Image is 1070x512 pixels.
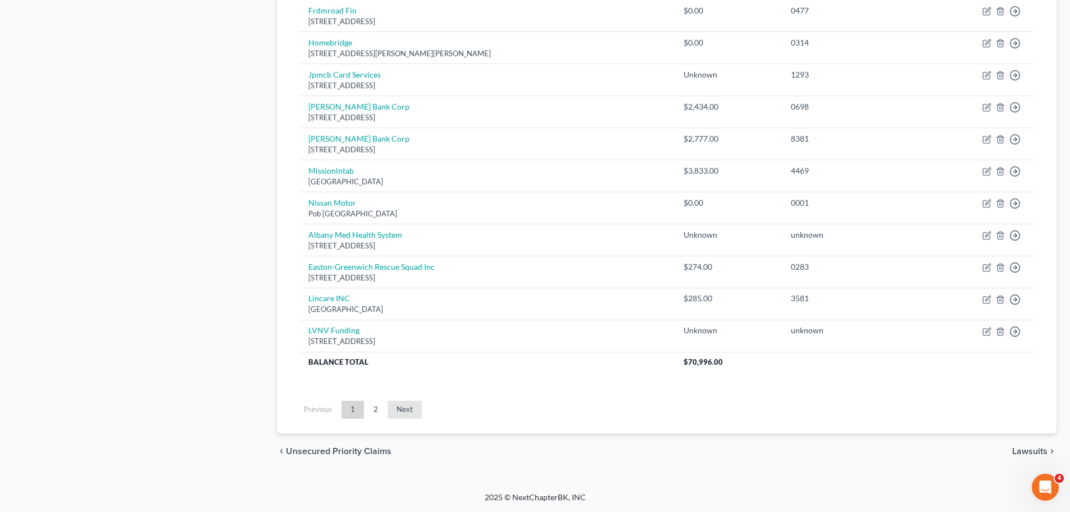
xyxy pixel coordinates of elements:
[286,447,391,456] span: Unsecured Priority Claims
[308,176,666,187] div: [GEOGRAPHIC_DATA]
[308,304,666,315] div: [GEOGRAPHIC_DATA]
[308,241,666,251] div: [STREET_ADDRESS]
[215,492,855,512] div: 2025 © NextChapterBK, INC
[791,229,912,241] div: unknown
[342,401,364,419] a: 1
[308,336,666,347] div: [STREET_ADDRESS]
[791,5,912,16] div: 0477
[308,293,350,303] a: Lincare INC
[308,262,435,271] a: Easton-Greenwich Rescue Squad Inc
[684,357,723,366] span: $70,996.00
[277,447,286,456] i: chevron_left
[684,197,773,209] div: $0.00
[308,144,666,155] div: [STREET_ADDRESS]
[308,198,356,207] a: Nissan Motor
[684,261,773,273] div: $274.00
[308,6,357,15] a: Frdmroad Fin
[791,101,912,112] div: 0698
[684,37,773,48] div: $0.00
[684,293,773,304] div: $285.00
[791,133,912,144] div: 8381
[791,197,912,209] div: 0001
[1012,447,1048,456] span: Lawsuits
[388,401,422,419] a: Next
[791,261,912,273] div: 0283
[1032,474,1059,501] iframe: Intercom live chat
[791,293,912,304] div: 3581
[684,229,773,241] div: Unknown
[308,273,666,283] div: [STREET_ADDRESS]
[308,70,381,79] a: Jpmcb Card Services
[308,48,666,59] div: [STREET_ADDRESS][PERSON_NAME][PERSON_NAME]
[684,325,773,336] div: Unknown
[1055,474,1064,483] span: 4
[308,230,402,239] a: Albany Med Health System
[308,80,666,91] div: [STREET_ADDRESS]
[308,166,354,175] a: Missionlntab
[299,352,675,372] th: Balance Total
[791,69,912,80] div: 1293
[308,16,666,27] div: [STREET_ADDRESS]
[308,134,409,143] a: [PERSON_NAME] Bank Corp
[791,325,912,336] div: unknown
[684,69,773,80] div: Unknown
[1048,447,1057,456] i: chevron_right
[684,165,773,176] div: $3,833.00
[308,325,359,335] a: LVNV Funding
[365,401,387,419] a: 2
[791,37,912,48] div: 0314
[277,447,391,456] button: chevron_left Unsecured Priority Claims
[684,133,773,144] div: $2,777.00
[684,101,773,112] div: $2,434.00
[791,165,912,176] div: 4469
[684,5,773,16] div: $0.00
[308,209,666,219] div: Pob [GEOGRAPHIC_DATA]
[308,38,352,47] a: Homebridge
[1012,447,1057,456] button: Lawsuits chevron_right
[308,102,409,111] a: [PERSON_NAME] Bank Corp
[308,112,666,123] div: [STREET_ADDRESS]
